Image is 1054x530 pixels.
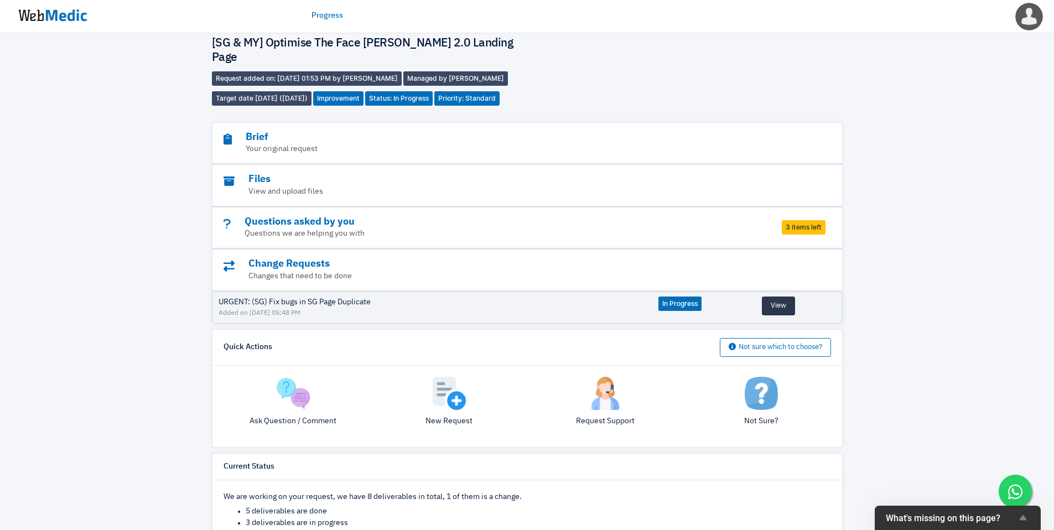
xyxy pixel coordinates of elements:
img: question.png [277,377,310,410]
li: 3 deliverables are in progress [246,517,831,529]
p: New Request [380,415,519,427]
p: We are working on your request, we have 8 deliverables in total, 1 of them is a change. [224,491,831,503]
span: What's missing on this page? [886,513,1016,523]
h4: [SG & MY] Optimise The Face [PERSON_NAME] 2.0 Landing Page [212,37,527,66]
p: Request Support [536,415,675,427]
a: Progress [311,10,343,22]
img: add.png [433,377,466,410]
button: Not sure which to choose? [720,338,831,357]
h6: Current Status [224,462,274,472]
h3: Files [224,173,770,186]
p: Ask Question / Comment [224,415,363,427]
p: Your original request [224,143,770,155]
button: Show survey - What's missing on this page? [886,511,1030,524]
button: View [762,297,795,315]
span: Target date [DATE] ([DATE]) [212,91,311,106]
p: View and upload files [224,186,770,198]
span: Added on [DATE] 05:48 PM [219,308,647,318]
span: 3 items left [782,220,825,235]
span: Request added on: [DATE] 01:53 PM by [PERSON_NAME] [212,71,402,86]
span: Status: In Progress [365,91,433,106]
span: Managed by [PERSON_NAME] [403,71,508,86]
h3: Questions asked by you [224,216,770,228]
h6: Quick Actions [224,342,272,352]
p: Changes that need to be done [224,271,770,282]
li: 5 deliverables are done [246,506,831,517]
p: Not Sure? [692,415,831,427]
td: URGENT: (SG) Fix bugs in SG Page Duplicate [213,292,653,323]
span: Priority: Standard [434,91,500,106]
p: Questions we are helping you with [224,228,770,240]
img: not-sure.png [745,377,778,410]
h3: Brief [224,131,770,144]
span: Improvement [313,91,364,106]
h3: Change Requests [224,258,770,271]
span: In Progress [658,297,702,311]
img: support.png [589,377,622,410]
